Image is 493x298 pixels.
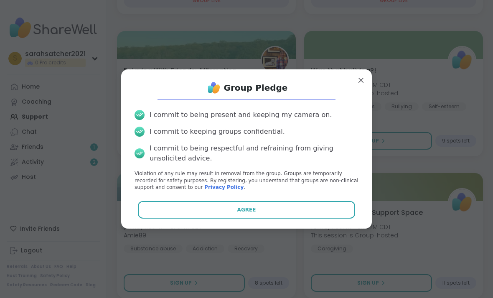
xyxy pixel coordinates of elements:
[150,143,358,163] div: I commit to being respectful and refraining from giving unsolicited advice.
[150,127,285,137] div: I commit to keeping groups confidential.
[150,110,332,120] div: I commit to being present and keeping my camera on.
[204,184,244,190] a: Privacy Policy
[138,201,356,219] button: Agree
[237,206,256,214] span: Agree
[206,79,222,96] img: ShareWell Logo
[224,82,288,94] h1: Group Pledge
[135,170,358,191] p: Violation of any rule may result in removal from the group. Groups are temporarily recorded for s...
